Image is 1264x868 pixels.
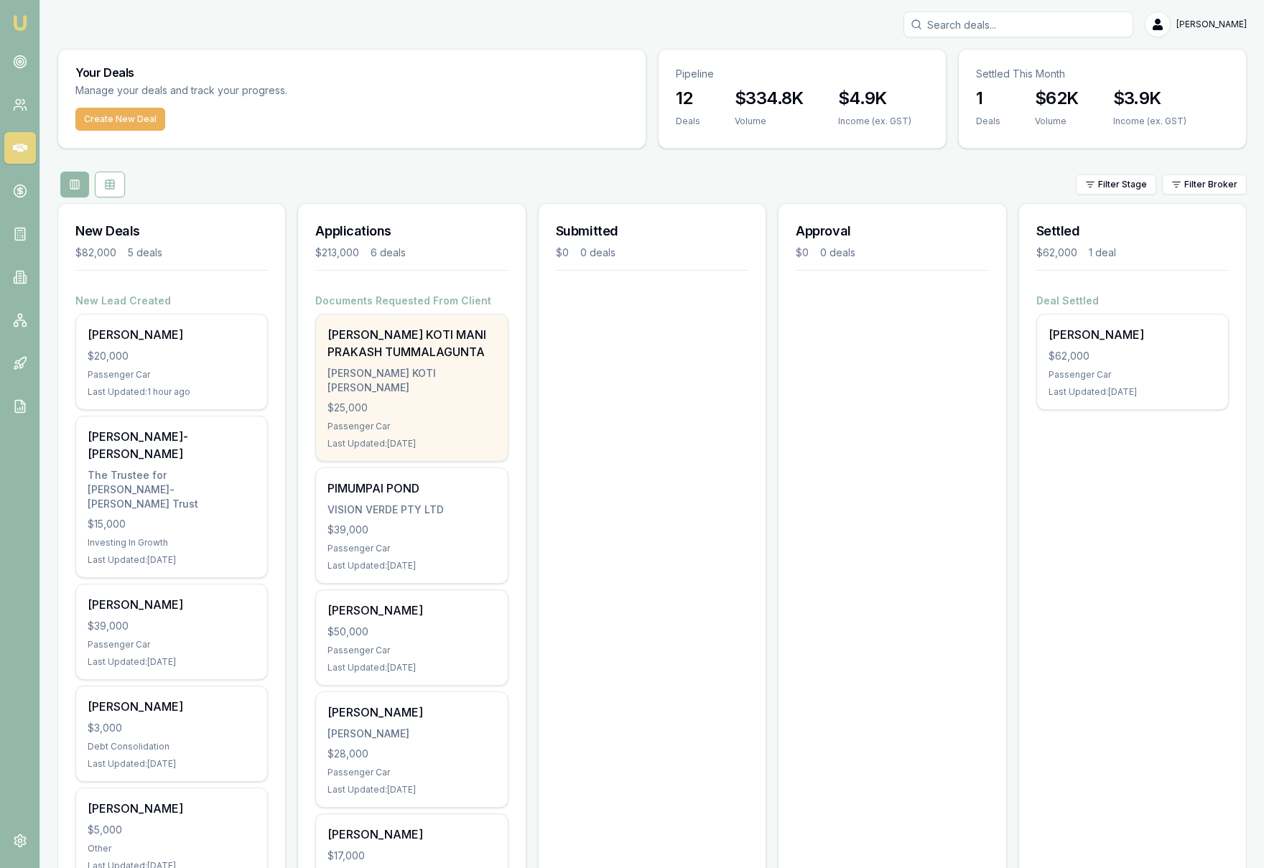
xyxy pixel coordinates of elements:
h3: $3.9K [1113,87,1186,110]
div: Last Updated: [DATE] [1049,386,1217,398]
div: Investing In Growth [88,537,256,549]
div: $20,000 [88,349,256,363]
span: [PERSON_NAME] [1176,19,1247,30]
div: [PERSON_NAME] [327,602,496,619]
div: 5 deals [128,246,162,260]
div: Last Updated: [DATE] [327,662,496,673]
button: Create New Deal [75,108,165,131]
div: $62,000 [1049,349,1217,363]
h3: Your Deals [75,67,628,78]
h3: Approval [796,221,988,241]
div: VISION VERDE PTY LTD [327,503,496,517]
div: Deals [676,116,700,127]
div: Volume [735,116,804,127]
div: [PERSON_NAME] [88,698,256,715]
div: Last Updated: [DATE] [327,438,496,449]
div: PIMUMPAI POND [327,480,496,497]
span: Filter Stage [1098,179,1147,190]
div: [PERSON_NAME] [327,727,496,741]
div: $3,000 [88,721,256,735]
div: Passenger Car [327,543,496,554]
p: Pipeline [676,67,929,81]
div: $0 [556,246,569,260]
p: Settled This Month [976,67,1229,81]
div: [PERSON_NAME] [1049,326,1217,343]
h3: Submitted [556,221,748,241]
h3: 1 [976,87,1000,110]
div: $0 [796,246,809,260]
div: $39,000 [88,619,256,633]
div: Other [88,843,256,854]
div: Last Updated: [DATE] [88,554,256,566]
div: [PERSON_NAME] KOTI [PERSON_NAME] [327,366,496,395]
input: Search deals [903,11,1133,37]
h3: $62K [1035,87,1079,110]
div: Passenger Car [88,639,256,650]
div: Passenger Car [327,421,496,432]
div: Income (ex. GST) [1113,116,1186,127]
span: Filter Broker [1184,179,1237,190]
div: Debt Consolidation [88,741,256,752]
div: The Trustee for [PERSON_NAME]-[PERSON_NAME] Trust [88,468,256,511]
h3: New Deals [75,221,268,241]
div: [PERSON_NAME]-[PERSON_NAME] [88,428,256,462]
h4: Documents Requested From Client [315,294,508,308]
div: $82,000 [75,246,116,260]
div: [PERSON_NAME] KOTI MANI PRAKASH TUMMALAGUNTA [327,326,496,360]
button: Filter Stage [1076,174,1156,195]
div: Last Updated: 1 hour ago [88,386,256,398]
div: $17,000 [327,849,496,863]
div: Passenger Car [327,767,496,778]
div: Passenger Car [327,645,496,656]
img: emu-icon-u.png [11,14,29,32]
h3: $4.9K [838,87,911,110]
div: $15,000 [88,517,256,531]
div: Passenger Car [1049,369,1217,381]
p: Manage your deals and track your progress. [75,83,443,99]
div: [PERSON_NAME] [88,800,256,817]
div: Last Updated: [DATE] [327,784,496,795]
div: $39,000 [327,523,496,537]
div: $28,000 [327,747,496,761]
div: $25,000 [327,401,496,415]
h3: 12 [676,87,700,110]
h4: Deal Settled [1036,294,1229,308]
div: Last Updated: [DATE] [88,758,256,770]
div: [PERSON_NAME] [88,326,256,343]
div: 0 deals [580,246,615,260]
div: [PERSON_NAME] [327,704,496,721]
div: Passenger Car [88,369,256,381]
div: $62,000 [1036,246,1077,260]
div: 1 deal [1089,246,1116,260]
div: Volume [1035,116,1079,127]
button: Filter Broker [1162,174,1247,195]
div: [PERSON_NAME] [327,826,496,843]
h4: New Lead Created [75,294,268,308]
h3: Settled [1036,221,1229,241]
h3: Applications [315,221,508,241]
div: 0 deals [820,246,855,260]
div: 6 deals [371,246,406,260]
div: $50,000 [327,625,496,639]
div: [PERSON_NAME] [88,596,256,613]
div: Income (ex. GST) [838,116,911,127]
h3: $334.8K [735,87,804,110]
div: Last Updated: [DATE] [327,560,496,571]
div: Last Updated: [DATE] [88,656,256,668]
div: Deals [976,116,1000,127]
div: $213,000 [315,246,359,260]
div: $5,000 [88,823,256,837]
